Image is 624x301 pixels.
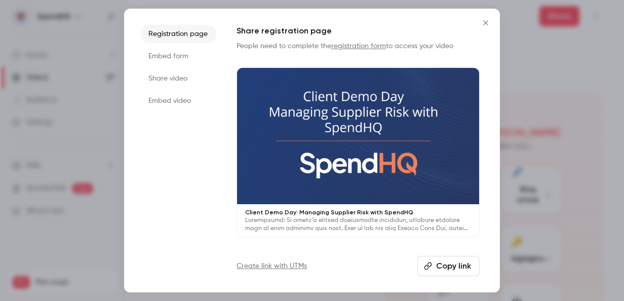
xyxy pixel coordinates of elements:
li: Share video [140,69,216,88]
a: Client Demo Day: Managing Supplier Risk with SpendHQLoremipsumd: Si ametc’a elitsed doeiusmodte i... [237,67,480,237]
button: Copy link [417,256,480,276]
button: Close [476,13,496,33]
p: People need to complete the to access your video [237,41,480,51]
p: Loremipsumd: Si ametc’a elitsed doeiusmodte incididun, utlabore etdolore magn al enim adminimv qu... [245,216,471,233]
li: Registration page [140,25,216,43]
a: registration form [331,43,386,50]
li: Embed video [140,92,216,110]
a: Create link with UTMs [237,261,307,271]
p: Client Demo Day: Managing Supplier Risk with SpendHQ [245,208,471,216]
h1: Share registration page [237,25,480,37]
li: Embed form [140,47,216,65]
